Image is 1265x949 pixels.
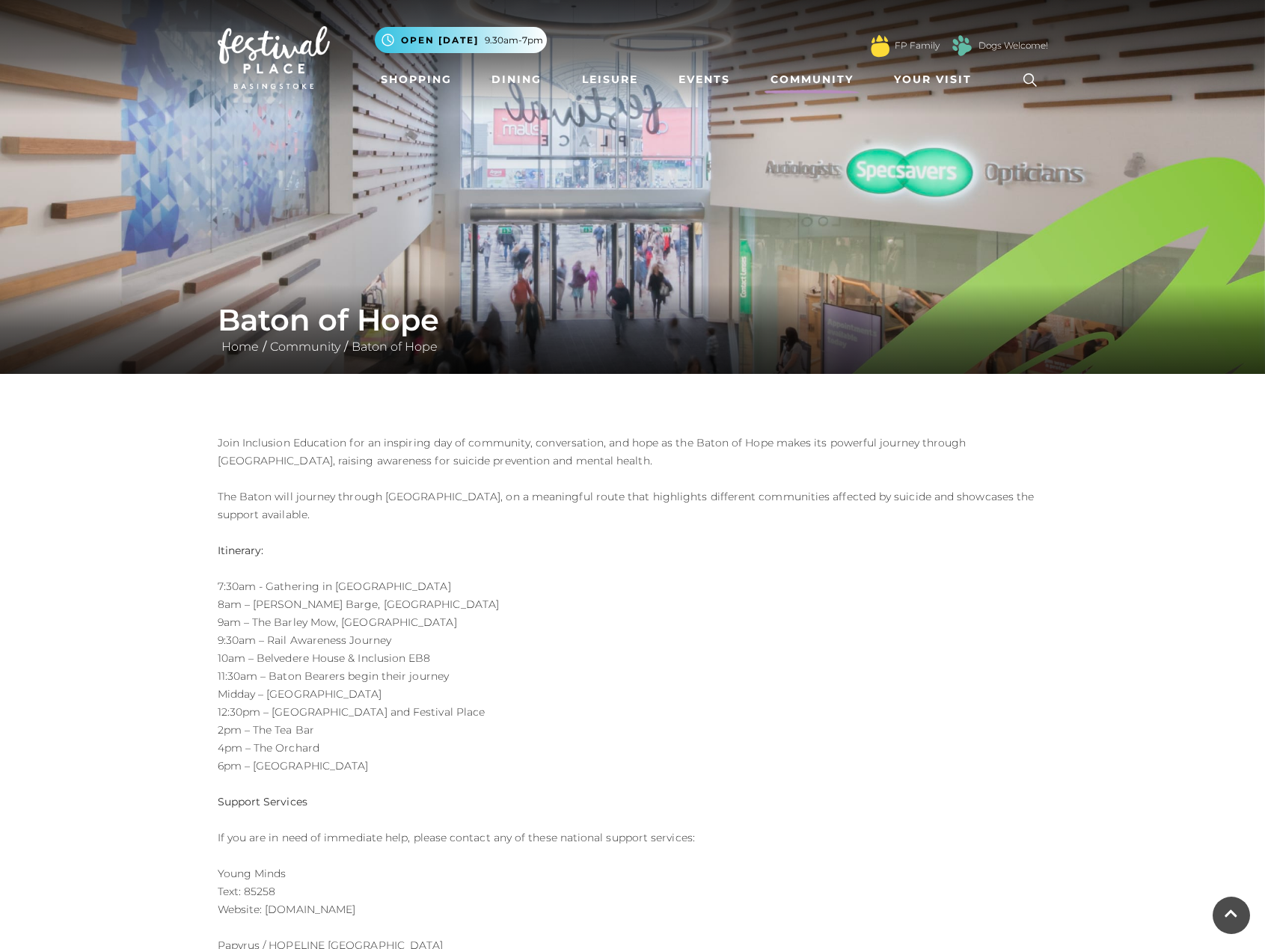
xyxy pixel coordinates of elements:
span: Open [DATE] [401,34,479,47]
a: Home [218,340,263,354]
span: Your Visit [894,72,972,87]
strong: Support Services [218,795,307,808]
img: Festival Place Logo [218,26,330,89]
a: Dining [486,66,548,93]
a: Shopping [375,66,458,93]
a: FP Family [895,39,940,52]
a: Community [266,340,344,354]
h1: Baton of Hope [218,302,1048,338]
a: Community [765,66,860,93]
strong: Itinerary: [218,544,264,557]
a: Dogs Welcome! [978,39,1048,52]
a: Leisure [576,66,644,93]
button: Open [DATE] 9.30am-7pm [375,27,547,53]
div: / / [206,302,1059,356]
a: Events [673,66,736,93]
span: 9.30am-7pm [485,34,543,47]
a: Your Visit [888,66,985,93]
a: Baton of Hope [348,340,441,354]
